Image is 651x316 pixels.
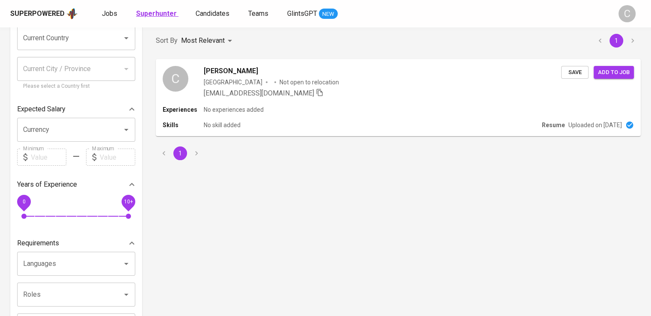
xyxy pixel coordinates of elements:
p: Resume [542,121,565,129]
div: Expected Salary [17,101,135,118]
a: Superpoweredapp logo [10,7,78,20]
button: Open [120,32,132,44]
a: C[PERSON_NAME][GEOGRAPHIC_DATA]Not open to relocation[EMAIL_ADDRESS][DOMAIN_NAME] SaveAdd to jobE... [156,59,641,136]
button: page 1 [173,146,187,160]
a: Teams [248,9,270,19]
p: Uploaded on [DATE] [568,121,622,129]
div: C [163,66,188,92]
div: Superpowered [10,9,65,19]
button: Save [561,66,589,79]
nav: pagination navigation [592,34,641,48]
p: No experiences added [204,105,264,114]
input: Value [100,149,135,166]
a: Jobs [102,9,119,19]
button: Open [120,258,132,270]
span: Jobs [102,9,117,18]
p: Not open to relocation [279,78,339,86]
b: Superhunter [136,9,177,18]
nav: pagination navigation [156,146,205,160]
a: Candidates [196,9,231,19]
p: Sort By [156,36,178,46]
p: Expected Salary [17,104,65,114]
div: [GEOGRAPHIC_DATA] [204,78,262,86]
p: Experiences [163,105,204,114]
button: page 1 [609,34,623,48]
span: NEW [319,10,338,18]
span: Save [565,68,584,78]
div: Most Relevant [181,33,235,49]
span: 0 [22,199,25,205]
div: Requirements [17,235,135,252]
span: [EMAIL_ADDRESS][DOMAIN_NAME] [204,89,314,97]
p: Most Relevant [181,36,225,46]
button: Add to job [594,66,634,79]
span: Candidates [196,9,229,18]
span: [PERSON_NAME] [204,66,258,76]
p: Requirements [17,238,59,248]
button: Open [120,124,132,136]
div: Years of Experience [17,176,135,193]
div: C [618,5,636,22]
p: Skills [163,121,204,129]
span: Add to job [598,68,630,78]
span: GlintsGPT [287,9,317,18]
p: Please select a Country first [23,82,129,91]
button: Open [120,289,132,301]
img: app logo [66,7,78,20]
p: Years of Experience [17,179,77,190]
span: Teams [248,9,268,18]
a: Superhunter [136,9,178,19]
input: Value [31,149,66,166]
span: 10+ [124,199,133,205]
a: GlintsGPT NEW [287,9,338,19]
p: No skill added [204,121,241,129]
